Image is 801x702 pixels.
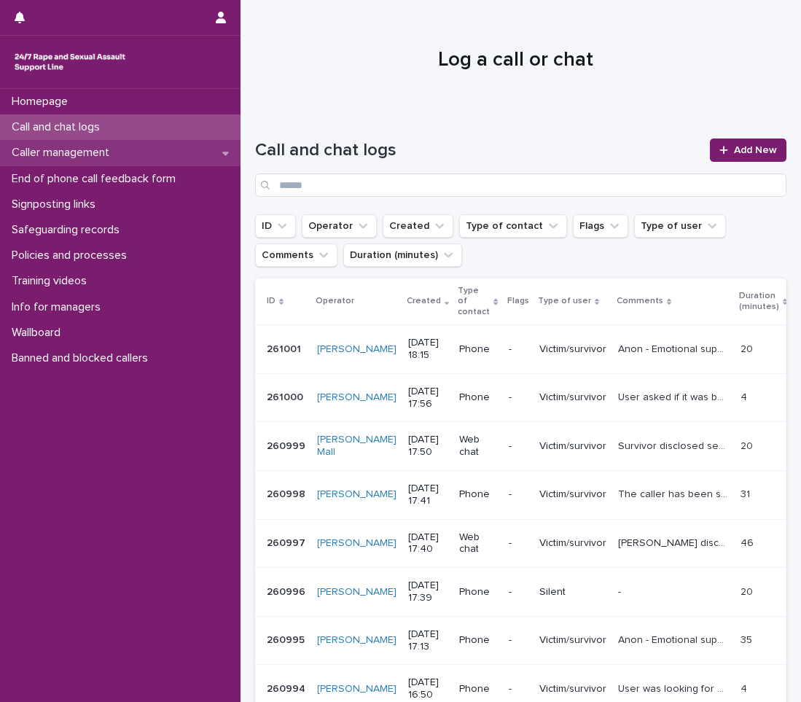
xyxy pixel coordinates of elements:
[741,485,753,501] p: 31
[267,389,306,404] p: 261000
[539,391,606,404] p: Victim/survivor
[6,198,107,211] p: Signposting links
[459,531,496,556] p: Web chat
[255,243,337,267] button: Comments
[408,483,448,507] p: [DATE] 17:41
[741,534,757,550] p: 46
[6,326,72,340] p: Wallboard
[618,534,732,550] p: Lee discussed her experience of SV as a child and her thoughts and feelings surrounding this. Lee...
[302,214,377,238] button: Operator
[459,683,496,695] p: Phone
[267,437,308,453] p: 260999
[741,340,756,356] p: 20
[12,47,128,77] img: rhQMoQhaT3yELyF149Cw
[459,391,496,404] p: Phone
[539,586,606,598] p: Silent
[317,434,396,459] a: [PERSON_NAME] Mall
[739,288,779,315] p: Duration (minutes)
[255,48,775,73] h1: Log a call or chat
[618,437,732,453] p: Survivor disclosed sexual assault, she discussed her feelings around this. Signposted to ISVA ser...
[383,214,453,238] button: Created
[710,139,786,162] a: Add New
[509,391,528,404] p: -
[509,488,528,501] p: -
[509,683,528,695] p: -
[317,343,396,356] a: [PERSON_NAME]
[741,631,755,647] p: 35
[618,583,624,598] p: -
[317,391,396,404] a: [PERSON_NAME]
[267,583,308,598] p: 260996
[459,488,496,501] p: Phone
[408,628,448,653] p: [DATE] 17:13
[316,293,354,309] p: Operator
[741,389,750,404] p: 4
[734,145,777,155] span: Add New
[459,343,496,356] p: Phone
[509,440,528,453] p: -
[343,243,462,267] button: Duration (minutes)
[408,386,448,410] p: [DATE] 17:56
[539,343,606,356] p: Victim/survivor
[507,293,529,309] p: Flags
[538,293,591,309] p: Type of user
[618,389,732,404] p: User asked if it was bad that they haven't told anyone what happened 'ages ago' then said they co...
[267,631,308,647] p: 260995
[408,676,448,701] p: [DATE] 16:50
[317,488,396,501] a: [PERSON_NAME]
[573,214,628,238] button: Flags
[618,340,732,356] p: Anon - Emotional support regarding historic SA by male, explored feelings and validated.
[6,249,138,262] p: Policies and processes
[618,680,732,695] p: User was looking for advocacy support, started talking about ISVA service but then they said they...
[267,340,304,356] p: 261001
[408,531,448,556] p: [DATE] 17:40
[741,583,756,598] p: 20
[634,214,726,238] button: Type of user
[408,434,448,459] p: [DATE] 17:50
[618,485,732,501] p: The caller has been sexually assaulted over and over again by another person she calls a friend w...
[539,488,606,501] p: Victim/survivor
[6,172,187,186] p: End of phone call feedback form
[509,537,528,550] p: -
[458,283,490,320] p: Type of contact
[267,293,276,309] p: ID
[408,337,448,362] p: [DATE] 18:15
[317,634,396,647] a: [PERSON_NAME]
[267,485,308,501] p: 260998
[6,274,98,288] p: Training videos
[617,293,663,309] p: Comments
[459,214,567,238] button: Type of contact
[408,580,448,604] p: [DATE] 17:39
[255,140,701,161] h1: Call and chat logs
[6,146,121,160] p: Caller management
[509,634,528,647] p: -
[459,586,496,598] p: Phone
[317,537,396,550] a: [PERSON_NAME]
[6,120,112,134] p: Call and chat logs
[509,343,528,356] p: -
[407,293,441,309] p: Created
[255,214,296,238] button: ID
[459,634,496,647] p: Phone
[539,537,606,550] p: Victim/survivor
[539,440,606,453] p: Victim/survivor
[459,434,496,459] p: Web chat
[317,586,396,598] a: [PERSON_NAME]
[618,631,732,647] p: Anon - Emotional support and grounding techniques for active flashback and DID caller. Unable to ...
[6,95,79,109] p: Homepage
[741,680,750,695] p: 4
[6,351,160,365] p: Banned and blocked callers
[255,173,786,197] input: Search
[741,437,756,453] p: 20
[539,683,606,695] p: Victim/survivor
[317,683,396,695] a: [PERSON_NAME]
[6,300,112,314] p: Info for managers
[509,586,528,598] p: -
[539,634,606,647] p: Victim/survivor
[6,223,131,237] p: Safeguarding records
[267,534,308,550] p: 260997
[267,680,308,695] p: 260994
